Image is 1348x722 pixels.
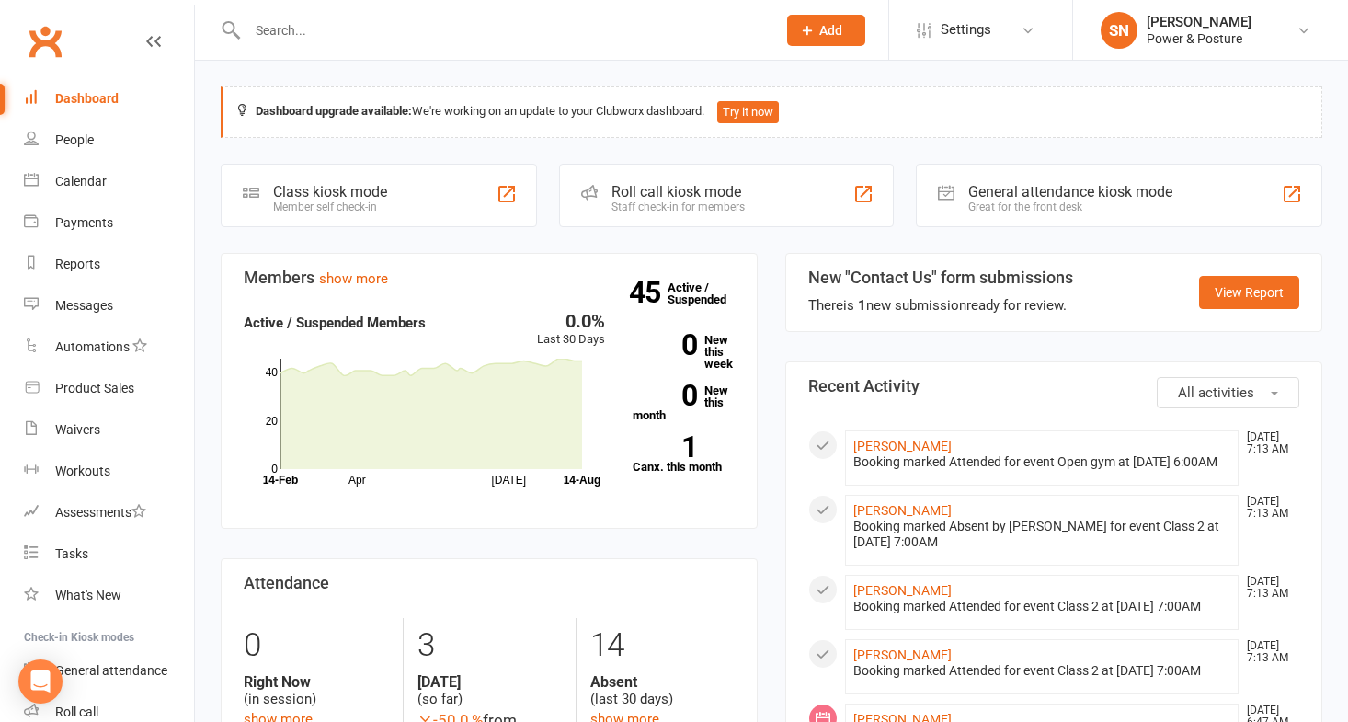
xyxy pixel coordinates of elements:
a: 45Active / Suspended [668,268,748,319]
button: Add [787,15,865,46]
div: Roll call kiosk mode [611,183,745,201]
div: Calendar [55,174,107,189]
a: 1Canx. this month [633,436,735,473]
div: 14 [590,618,735,673]
div: SN [1101,12,1137,49]
a: 0New this month [633,384,735,421]
strong: 45 [629,279,668,306]
div: [PERSON_NAME] [1147,14,1251,30]
div: Automations [55,339,130,354]
div: (last 30 days) [590,673,735,708]
strong: Right Now [244,673,389,691]
strong: 0 [633,331,697,359]
h3: Recent Activity [808,377,1299,395]
a: [PERSON_NAME] [853,583,952,598]
div: We're working on an update to your Clubworx dashboard. [221,86,1322,138]
span: Add [819,23,842,38]
div: Booking marked Attended for event Class 2 at [DATE] 7:00AM [853,599,1230,614]
a: Waivers [24,409,194,451]
input: Search... [242,17,763,43]
div: People [55,132,94,147]
time: [DATE] 7:13 AM [1238,496,1298,520]
div: Booking marked Absent by [PERSON_NAME] for event Class 2 at [DATE] 7:00AM [853,519,1230,550]
strong: 1 [858,297,866,314]
div: 3 [417,618,562,673]
div: (in session) [244,673,389,708]
strong: Active / Suspended Members [244,315,426,331]
a: 0New this week [633,334,735,370]
div: There is new submission ready for review. [808,294,1073,316]
a: Product Sales [24,368,194,409]
div: Member self check-in [273,201,387,213]
h3: New "Contact Us" form submissions [808,269,1073,287]
a: Payments [24,202,194,244]
button: Try it now [717,101,779,123]
div: Staff check-in for members [611,201,745,213]
div: Assessments [55,505,146,520]
a: Assessments [24,492,194,533]
div: 0 [244,618,389,673]
div: Tasks [55,546,88,561]
a: Clubworx [22,18,68,64]
a: Reports [24,244,194,285]
div: Product Sales [55,381,134,395]
div: Open Intercom Messenger [18,659,63,704]
div: 0.0% [537,312,605,330]
time: [DATE] 7:13 AM [1238,431,1298,455]
a: Automations [24,327,194,368]
span: Settings [941,9,991,51]
strong: 1 [633,433,697,461]
a: [PERSON_NAME] [853,503,952,518]
a: People [24,120,194,161]
strong: Absent [590,673,735,691]
a: Workouts [24,451,194,492]
time: [DATE] 7:13 AM [1238,640,1298,664]
h3: Attendance [244,574,735,592]
time: [DATE] 7:13 AM [1238,576,1298,600]
strong: 0 [633,382,697,409]
div: Booking marked Attended for event Open gym at [DATE] 6:00AM [853,454,1230,470]
a: General attendance kiosk mode [24,650,194,692]
div: Waivers [55,422,100,437]
h3: Members [244,269,735,287]
div: Roll call [55,705,98,719]
div: Power & Posture [1147,30,1251,47]
a: Calendar [24,161,194,202]
a: show more [319,270,388,287]
a: [PERSON_NAME] [853,648,952,662]
a: Dashboard [24,78,194,120]
div: Workouts [55,464,110,478]
div: Class kiosk mode [273,183,387,201]
div: Dashboard [55,91,119,106]
a: What's New [24,575,194,616]
div: Great for the front desk [968,201,1172,213]
strong: [DATE] [417,673,562,691]
button: All activities [1157,377,1299,408]
div: Messages [55,298,113,313]
div: General attendance kiosk mode [968,183,1172,201]
div: Booking marked Attended for event Class 2 at [DATE] 7:00AM [853,663,1230,679]
div: Payments [55,215,113,230]
div: Last 30 Days [537,312,605,350]
div: General attendance [55,663,167,678]
a: View Report [1199,276,1299,309]
div: (so far) [417,673,562,708]
strong: Dashboard upgrade available: [256,104,412,118]
div: Reports [55,257,100,271]
div: What's New [55,588,121,602]
a: [PERSON_NAME] [853,439,952,453]
span: All activities [1178,384,1254,401]
a: Messages [24,285,194,327]
a: Tasks [24,533,194,575]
